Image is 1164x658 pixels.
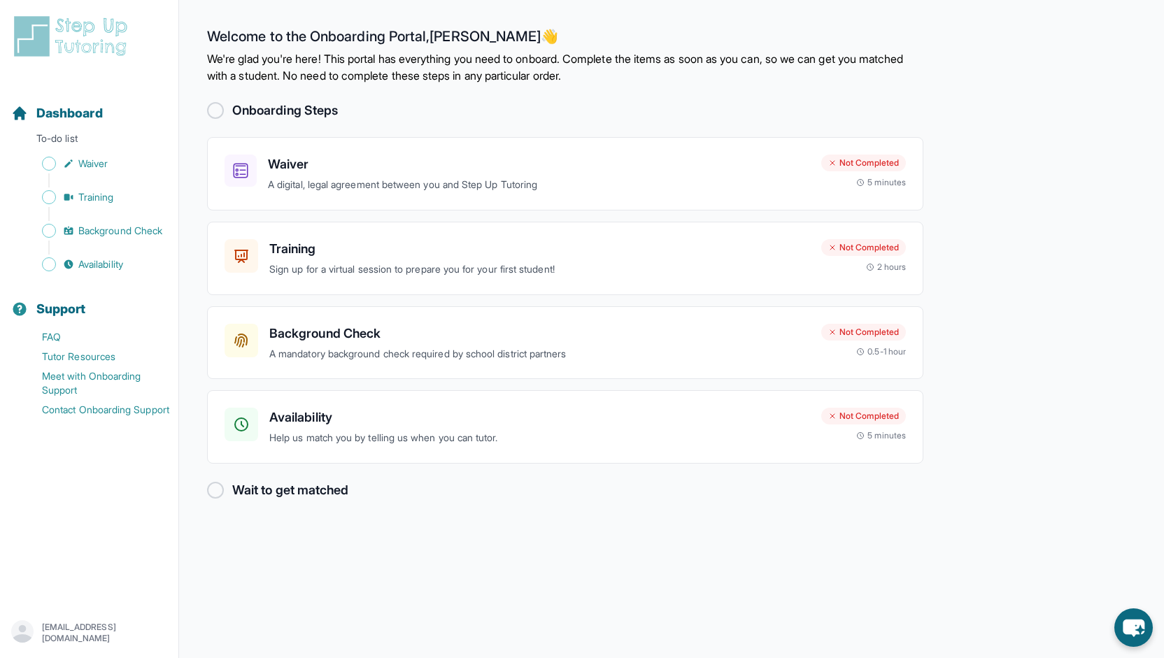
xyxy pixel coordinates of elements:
p: Sign up for a virtual session to prepare you for your first student! [269,262,810,278]
span: Support [36,299,86,319]
p: A digital, legal agreement between you and Step Up Tutoring [268,177,810,193]
a: Dashboard [11,103,103,123]
a: FAQ [11,327,178,347]
a: TrainingSign up for a virtual session to prepare you for your first student!Not Completed2 hours [207,222,923,295]
button: [EMAIL_ADDRESS][DOMAIN_NAME] [11,620,167,645]
span: Availability [78,257,123,271]
div: 0.5-1 hour [856,346,906,357]
h3: Waiver [268,155,810,174]
a: Meet with Onboarding Support [11,366,178,400]
div: Not Completed [821,408,906,424]
h3: Availability [269,408,810,427]
span: Background Check [78,224,162,238]
a: AvailabilityHelp us match you by telling us when you can tutor.Not Completed5 minutes [207,390,923,464]
div: 5 minutes [856,177,906,188]
div: Not Completed [821,239,906,256]
img: logo [11,14,136,59]
div: Not Completed [821,324,906,341]
a: Background Check [11,221,178,241]
h2: Onboarding Steps [232,101,338,120]
a: Tutor Resources [11,347,178,366]
div: 2 hours [866,262,907,273]
button: chat-button [1114,608,1153,647]
h3: Background Check [269,324,810,343]
p: We're glad you're here! This portal has everything you need to onboard. Complete the items as soo... [207,50,923,84]
span: Waiver [78,157,108,171]
h3: Training [269,239,810,259]
div: 5 minutes [856,430,906,441]
h2: Wait to get matched [232,480,348,500]
a: Background CheckA mandatory background check required by school district partnersNot Completed0.5... [207,306,923,380]
a: Training [11,187,178,207]
button: Dashboard [6,81,173,129]
p: [EMAIL_ADDRESS][DOMAIN_NAME] [42,622,167,644]
div: Not Completed [821,155,906,171]
p: A mandatory background check required by school district partners [269,346,810,362]
a: WaiverA digital, legal agreement between you and Step Up TutoringNot Completed5 minutes [207,137,923,210]
a: Waiver [11,154,178,173]
a: Contact Onboarding Support [11,400,178,420]
h2: Welcome to the Onboarding Portal, [PERSON_NAME] 👋 [207,28,923,50]
p: To-do list [6,131,173,151]
span: Training [78,190,114,204]
button: Support [6,277,173,324]
span: Dashboard [36,103,103,123]
p: Help us match you by telling us when you can tutor. [269,430,810,446]
a: Availability [11,255,178,274]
